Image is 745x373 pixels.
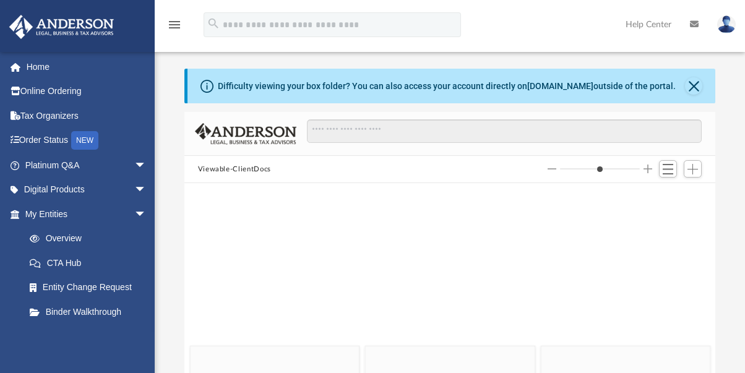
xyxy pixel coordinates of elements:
a: [DOMAIN_NAME] [527,81,593,91]
button: Switch to List View [659,160,678,178]
i: menu [167,17,182,32]
div: NEW [71,131,98,150]
a: Overview [17,226,165,251]
span: arrow_drop_down [134,202,159,227]
button: Increase column size [644,165,652,173]
a: Entity Change Request [17,275,165,300]
img: Anderson Advisors Platinum Portal [6,15,118,39]
button: Decrease column size [548,165,556,173]
button: Add [684,160,702,178]
button: Close [685,77,702,95]
a: CTA Hub [17,251,165,275]
a: Binder Walkthrough [17,299,165,324]
a: Tax Organizers [9,103,165,128]
a: Platinum Q&Aarrow_drop_down [9,153,165,178]
input: Search files and folders [307,119,702,143]
a: Digital Productsarrow_drop_down [9,178,165,202]
span: arrow_drop_down [134,153,159,178]
input: Column size [560,165,640,173]
a: My Blueprint [17,324,159,349]
a: My Entitiesarrow_drop_down [9,202,165,226]
span: arrow_drop_down [134,178,159,203]
i: search [207,17,220,30]
a: Order StatusNEW [9,128,165,153]
button: Viewable-ClientDocs [198,164,271,175]
img: User Pic [717,15,736,33]
div: Difficulty viewing your box folder? You can also access your account directly on outside of the p... [218,80,676,93]
a: Home [9,54,165,79]
a: Online Ordering [9,79,165,104]
a: menu [167,24,182,32]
